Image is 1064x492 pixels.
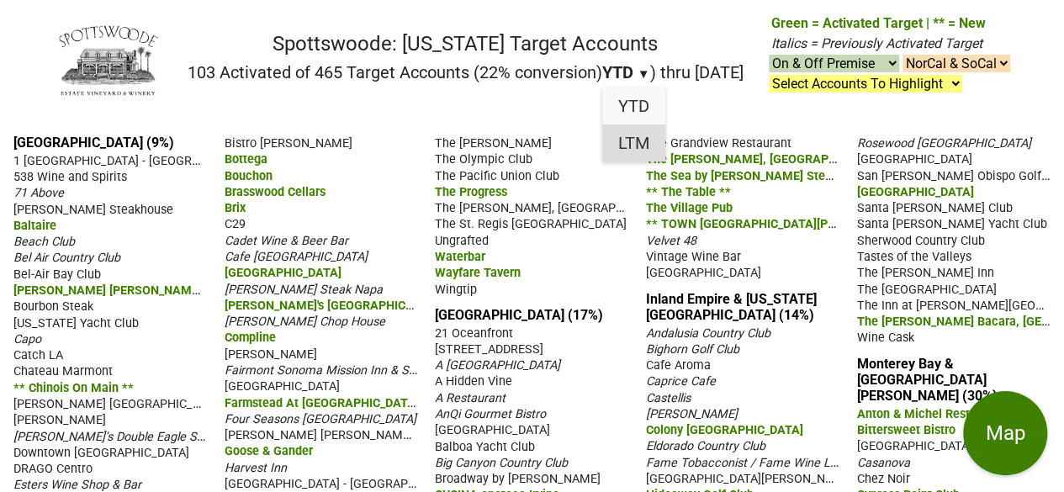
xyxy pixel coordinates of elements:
span: Chez Noir [856,472,909,486]
span: Santa [PERSON_NAME] Club [856,201,1012,215]
span: [US_STATE] Yacht Club [13,316,139,331]
span: The Pacific Union Club [435,169,559,183]
span: Balboa Yacht Club [435,440,535,454]
span: A Restaurant [435,391,506,405]
span: Big Canyon Country Club [435,456,568,470]
span: Baltaire [13,219,56,233]
span: The [PERSON_NAME] [435,136,552,151]
span: Caprice Cafe [646,374,716,389]
h2: 103 Activated of 465 Target Accounts (22% conversion) ) thru [DATE] [188,62,744,82]
span: Velvet 48 [646,234,696,248]
span: Bouchon [225,169,273,183]
span: [PERSON_NAME] Steak Napa [225,283,383,297]
span: [GEOGRAPHIC_DATA] - [GEOGRAPHIC_DATA] [225,475,465,491]
span: Brix [225,201,246,215]
span: Beach Club [13,235,75,249]
span: [GEOGRAPHIC_DATA] [646,266,761,280]
span: ** TOWN [GEOGRAPHIC_DATA][PERSON_NAME] ** [646,215,924,231]
span: YTD [602,62,633,82]
span: The Sea by [PERSON_NAME] Steakhouse [646,167,871,183]
span: [GEOGRAPHIC_DATA] [856,439,971,453]
span: Esters Wine Shop & Bar [13,478,141,492]
span: C29 [225,217,246,231]
span: A [GEOGRAPHIC_DATA] [435,358,560,373]
span: Broadway by [PERSON_NAME] [435,472,601,486]
h1: Spottswoode: [US_STATE] Target Accounts [188,32,744,56]
span: Cadet Wine & Beer Bar [225,234,348,248]
span: The St. Regis [GEOGRAPHIC_DATA] [435,217,627,231]
span: The Grandview Restaurant [646,136,791,151]
span: Waterbar [435,250,485,264]
div: YTD [602,87,665,124]
span: The Village Pub [646,201,733,215]
a: [GEOGRAPHIC_DATA] (17%) [435,307,603,323]
span: Fame Tobacconist / Fame Wine Lounge [646,454,864,470]
span: Chateau Marmont [13,364,113,378]
span: Casanova [856,456,909,470]
span: Green = Activated Target | ** = New [771,15,986,31]
span: [PERSON_NAME] [646,407,738,421]
span: Compline [225,331,276,345]
span: The [PERSON_NAME], [GEOGRAPHIC_DATA] [646,151,887,167]
span: [PERSON_NAME] Chop House [225,315,385,329]
span: Rosewood [GEOGRAPHIC_DATA] [856,136,1030,151]
span: [PERSON_NAME] [PERSON_NAME][GEOGRAPHIC_DATA], A [GEOGRAPHIC_DATA] [13,282,454,298]
span: 71 Above [13,186,64,200]
span: Fairmont Sonoma Mission Inn & Spa [225,362,422,378]
a: Monterey Bay & [GEOGRAPHIC_DATA][PERSON_NAME] (30%) [856,356,997,404]
span: The [PERSON_NAME], [GEOGRAPHIC_DATA] [435,199,673,215]
a: [GEOGRAPHIC_DATA] (9%) [13,135,174,151]
span: Colony [GEOGRAPHIC_DATA] [646,423,803,437]
span: 538 Wine and Spirits [13,170,127,184]
span: Bourbon Steak [13,299,93,314]
span: ** Chinois On Main ** [13,381,134,395]
span: Bel-Air Bay Club [13,267,101,282]
span: [GEOGRAPHIC_DATA] [856,185,973,199]
span: Brasswood Cellars [225,185,326,199]
span: Cafe Aroma [646,358,711,373]
span: Santa [PERSON_NAME] Yacht Club [856,217,1046,231]
span: [GEOGRAPHIC_DATA][PERSON_NAME] [646,470,854,486]
span: Cafe [GEOGRAPHIC_DATA] [225,250,368,264]
span: Bel Air Country Club [13,251,120,265]
span: Downtown [GEOGRAPHIC_DATA] [13,446,189,460]
span: 21 Oceanfront [435,326,513,341]
span: Italics = Previously Activated Target [771,35,982,51]
span: [STREET_ADDRESS] [435,342,543,357]
span: 1 [GEOGRAPHIC_DATA] - [GEOGRAPHIC_DATA] [13,152,264,168]
span: [PERSON_NAME] [13,413,106,427]
span: [GEOGRAPHIC_DATA] [435,423,550,437]
span: DRAGO Centro [13,462,93,476]
span: [GEOGRAPHIC_DATA] [856,152,971,167]
span: [PERSON_NAME] [GEOGRAPHIC_DATA] [13,395,225,411]
span: Harvest Inn [225,461,287,475]
button: Map [963,391,1047,475]
span: The [PERSON_NAME] Inn [856,266,993,280]
span: The Progress [435,185,507,199]
span: A Hidden Vine [435,374,512,389]
span: Vintage Wine Bar [646,250,741,264]
span: [PERSON_NAME] [225,347,317,362]
span: Farmstead At [GEOGRAPHIC_DATA] [225,394,419,410]
span: The [GEOGRAPHIC_DATA] [856,283,996,297]
span: Eldorado Country Club [646,439,765,453]
span: Bistro [PERSON_NAME] [225,136,352,151]
span: Goose & Gander [225,444,313,458]
span: [PERSON_NAME] Steakhouse [13,203,173,217]
span: AnQi Gourmet Bistro [435,407,546,421]
span: [PERSON_NAME] [PERSON_NAME] Star [225,426,439,442]
div: LTM [602,124,665,161]
img: Spottswoode [54,23,159,98]
span: Castellis [646,391,691,405]
span: [PERSON_NAME]'s [GEOGRAPHIC_DATA] [225,297,444,313]
span: Tastes of the Valleys [856,250,971,264]
span: Wine Cask [856,331,913,345]
span: Andalusia Country Club [646,326,770,341]
span: Ungrafted [435,234,489,248]
span: The Olympic Club [435,152,532,167]
span: Anton & Michel Restaurant [856,407,1004,421]
span: Catch LA [13,348,63,362]
span: Bighorn Golf Club [646,342,739,357]
span: [GEOGRAPHIC_DATA] [225,266,341,280]
span: [PERSON_NAME]'s Double Eagle Steakhouse [13,428,253,444]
